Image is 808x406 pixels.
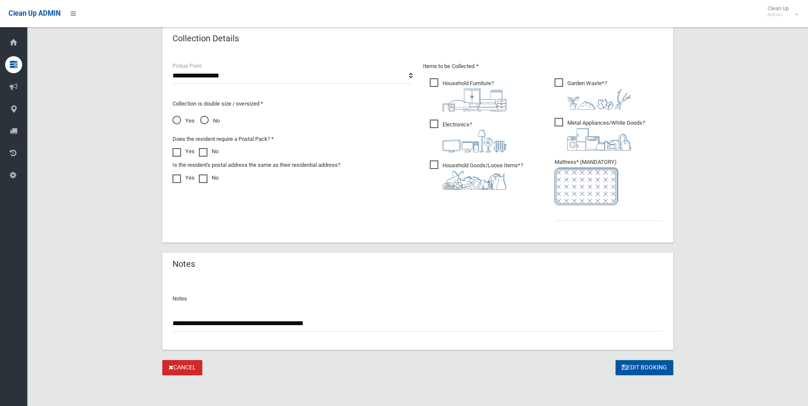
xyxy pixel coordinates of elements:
p: Collection is double size / oversized * [173,99,413,109]
img: e7408bece873d2c1783593a074e5cb2f.png [555,167,618,205]
img: 394712a680b73dbc3d2a6a3a7ffe5a07.png [443,130,506,152]
button: Edit Booking [615,360,673,376]
img: 36c1b0289cb1767239cdd3de9e694f19.png [567,128,631,151]
label: Is the resident's postal address the same as their residential address? [173,160,340,170]
i: ? [443,121,506,152]
img: aa9efdbe659d29b613fca23ba79d85cb.png [443,89,506,112]
small: Admin [768,11,789,18]
p: Notes [173,294,663,304]
i: ? [567,80,631,110]
span: Household Goods/Loose Items* [430,160,523,190]
span: Yes [173,116,195,126]
p: Items to be Collected * [423,61,663,71]
span: No [200,116,220,126]
i: ? [567,120,645,151]
label: Does the resident require a Postal Pack? * [173,134,274,144]
img: 4fd8a5c772b2c999c83690221e5242e0.png [567,89,631,110]
span: Household Furniture [430,78,506,112]
i: ? [443,162,523,190]
label: No [199,173,219,183]
a: Cancel [162,360,202,376]
label: No [199,146,219,157]
header: Notes [162,256,205,272]
span: Metal Appliances/White Goods [555,118,645,151]
span: Garden Waste* [555,78,631,110]
label: Yes [173,173,195,183]
span: Electronics [430,120,506,152]
i: ? [443,80,506,112]
span: Mattress* (MANDATORY) [555,159,663,205]
span: Clean Up ADMIN [9,9,60,17]
header: Collection Details [162,30,249,47]
label: Yes [173,146,195,157]
img: b13cc3517677393f34c0a387616ef184.png [443,171,506,190]
span: Clean Up [763,5,797,18]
